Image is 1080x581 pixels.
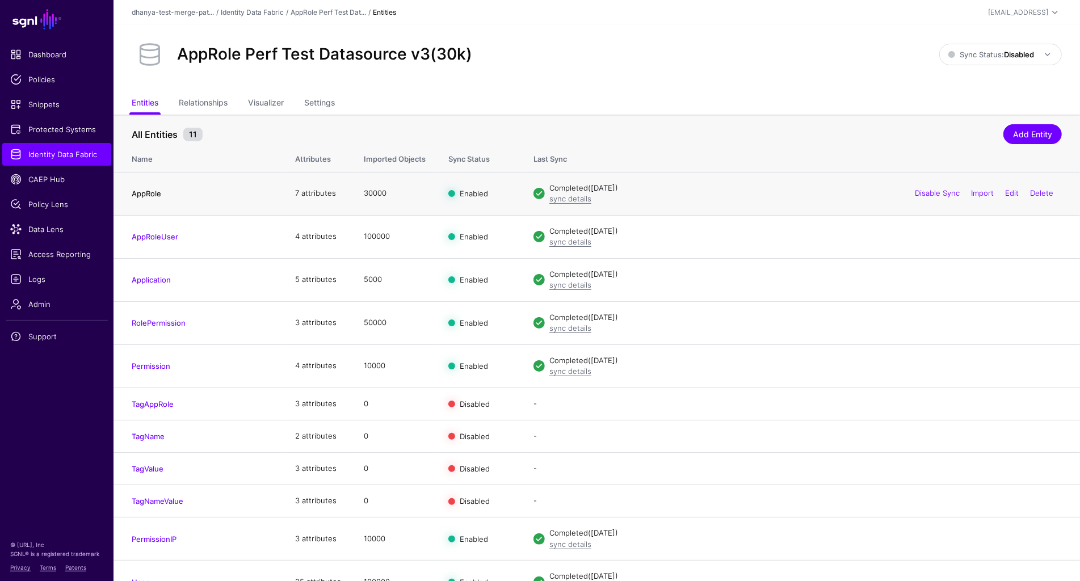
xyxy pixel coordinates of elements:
td: 3 attributes [284,452,352,485]
strong: Disabled [1004,50,1034,59]
p: © [URL], Inc [10,540,103,549]
a: TagName [132,432,165,441]
td: 4 attributes [284,344,352,388]
a: Visualizer [248,93,284,115]
span: Support [10,331,103,342]
a: TagAppRole [132,399,174,409]
a: Access Reporting [2,243,111,266]
a: Admin [2,293,111,315]
h2: AppRole Perf Test Datasource v3(30k) [177,45,472,64]
a: Identity Data Fabric [2,143,111,166]
td: 4 attributes [284,215,352,258]
span: Enabled [460,361,488,371]
span: Enabled [460,232,488,241]
a: SGNL [7,7,107,32]
a: CAEP Hub [2,168,111,191]
span: Enabled [460,318,488,327]
span: Disabled [460,399,490,408]
a: Protected Systems [2,118,111,141]
td: 2 attributes [284,420,352,452]
td: 100000 [352,215,437,258]
a: Data Lens [2,218,111,241]
th: Imported Objects [352,142,437,172]
a: Delete [1030,188,1053,197]
a: Logs [2,268,111,290]
a: Identity Data Fabric [221,8,284,16]
span: Enabled [460,275,488,284]
div: / [214,7,221,18]
th: Sync Status [437,142,522,172]
a: TagValue [132,464,163,473]
a: Snippets [2,93,111,116]
td: 0 [352,420,437,452]
td: 7 attributes [284,172,352,215]
app-datasources-item-entities-syncstatus: - [533,464,537,473]
span: Data Lens [10,224,103,235]
td: 30000 [352,172,437,215]
div: [EMAIL_ADDRESS] [988,7,1048,18]
span: Disabled [460,464,490,473]
span: Policies [10,74,103,85]
span: Disabled [460,496,490,506]
a: AppRoleUser [132,232,178,241]
app-datasources-item-entities-syncstatus: - [533,496,537,505]
a: Terms [40,564,56,571]
a: sync details [549,323,591,332]
div: Completed ([DATE]) [549,312,1062,323]
a: Relationships [179,93,228,115]
span: CAEP Hub [10,174,103,185]
span: Logs [10,273,103,285]
div: / [366,7,373,18]
td: 5000 [352,258,437,301]
span: Protected Systems [10,124,103,135]
span: Identity Data Fabric [10,149,103,160]
a: sync details [549,280,591,289]
a: AppRole Perf Test Dat... [291,8,366,16]
a: RolePermission [132,318,186,327]
span: All Entities [129,128,180,141]
td: 10000 [352,344,437,388]
span: Snippets [10,99,103,110]
small: 11 [183,128,203,141]
td: 3 attributes [284,517,352,561]
a: PermissionIP [132,534,177,544]
a: sync details [549,237,591,246]
strong: Entities [373,8,396,16]
a: Policy Lens [2,193,111,216]
td: 5 attributes [284,258,352,301]
a: dhanya-test-merge-pat... [132,8,214,16]
td: 10000 [352,517,437,561]
a: Dashboard [2,43,111,66]
td: 3 attributes [284,301,352,344]
app-datasources-item-entities-syncstatus: - [533,399,537,408]
td: 0 [352,388,437,420]
span: Disabled [460,431,490,440]
a: Policies [2,68,111,91]
span: Dashboard [10,49,103,60]
a: sync details [549,540,591,549]
span: Sync Status: [948,50,1034,59]
div: Completed ([DATE]) [549,355,1062,367]
span: Access Reporting [10,249,103,260]
div: / [284,7,291,18]
td: 0 [352,485,437,517]
a: Edit [1005,188,1019,197]
span: Enabled [460,534,488,543]
a: AppRole [132,189,161,198]
th: Attributes [284,142,352,172]
p: SGNL® is a registered trademark [10,549,103,558]
app-datasources-item-entities-syncstatus: - [533,431,537,440]
td: 0 [352,452,437,485]
a: Disable Sync [915,188,960,197]
div: Completed ([DATE]) [549,226,1062,237]
span: Enabled [460,189,488,198]
a: Permission [132,361,170,371]
th: Name [114,142,284,172]
a: Privacy [10,564,31,571]
span: Admin [10,298,103,310]
a: sync details [549,194,591,203]
div: Completed ([DATE]) [549,269,1062,280]
a: Import [971,188,994,197]
th: Last Sync [522,142,1080,172]
a: Entities [132,93,158,115]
